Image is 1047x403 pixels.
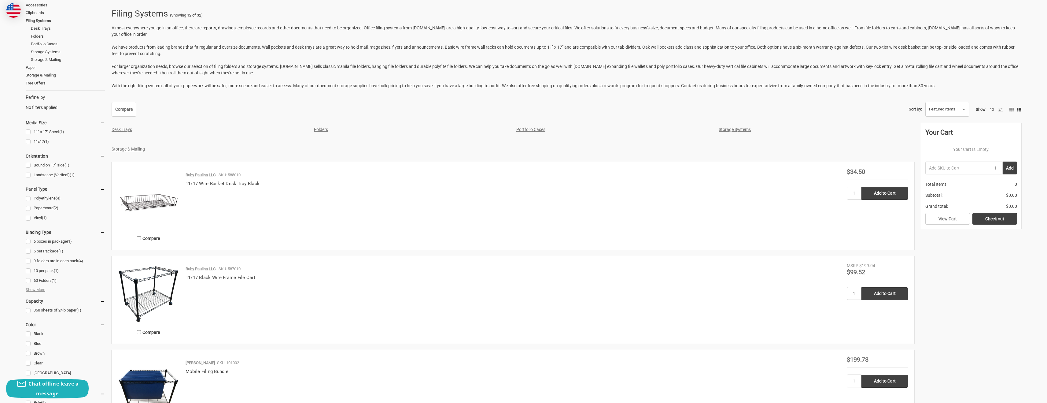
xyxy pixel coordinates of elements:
[26,119,105,126] h5: Media Size
[59,129,64,134] span: (1)
[26,247,105,256] a: 6 per Package
[26,214,105,222] a: Vinyl
[26,369,105,377] a: [GEOGRAPHIC_DATA]
[186,266,216,272] p: Ruby Paulina LLC.
[26,287,45,293] span: Show More
[26,267,105,275] a: 10 per pack
[26,229,105,236] h5: Binding Type
[859,263,875,268] span: $199.04
[112,127,132,132] a: Desk Trays
[26,349,105,358] a: Brown
[990,107,994,112] a: 12
[53,206,58,210] span: (2)
[78,259,83,263] span: (4)
[861,375,908,388] input: Add to Cart
[137,330,141,334] input: Compare
[847,268,865,276] span: $99.52
[998,107,1003,112] a: 24
[26,237,105,246] a: 6 boxes in package
[70,173,75,177] span: (1)
[26,152,105,160] h5: Orientation
[170,12,203,18] span: (Showing 12 of 32)
[719,127,751,132] a: Storage Systems
[118,327,179,337] label: Compare
[925,162,988,174] input: Add SKU to Cart
[925,181,947,188] span: Total Items:
[976,107,986,112] span: Show
[26,204,105,212] a: Paperboard
[925,146,1017,153] p: Your Cart Is Empty.
[31,48,105,56] a: Storage Systems
[925,213,970,225] a: View Cart
[67,239,72,244] span: (1)
[26,128,105,136] a: 11" x 17" Sheet
[847,263,858,269] div: MSRP
[6,3,21,18] img: duty and tax information for United States
[112,63,1021,76] p: For larger organization needs, browse our selection of filing folders and storage systems. [DOMAI...
[219,266,241,272] p: SKU: 587010
[847,168,865,175] span: $34.50
[42,215,47,220] span: (1)
[26,64,105,72] a: Paper
[314,127,328,132] a: Folders
[26,94,105,101] h5: Refine by
[26,138,105,146] a: 11x17
[118,263,179,324] img: 11x17 Black Wire Frame File Cart
[52,278,57,283] span: (1)
[6,379,89,398] button: Chat offline leave a message
[186,360,215,366] p: [PERSON_NAME]
[28,380,79,397] span: Chat offline leave a message
[26,297,105,305] h5: Capacity
[56,196,61,200] span: (4)
[26,277,105,285] a: 60 Folders
[219,172,241,178] p: SKU: 585010
[26,194,105,203] a: Polyethylene
[925,127,1017,142] div: Your Cart
[186,181,260,186] a: 11x17 Wire Basket Desk Tray Black
[1006,203,1017,210] span: $0.00
[217,360,239,366] p: SKU: 101002
[26,171,105,179] a: Landscape (Vertical)
[26,340,105,348] a: Blue
[112,44,1021,57] p: We have products from leading brands that fit regular and oversize documents. Wall pockets and de...
[26,1,105,9] a: Accessories
[112,25,1021,38] p: Almost everywhere you go in an office, there are reports, drawings, employee records and other do...
[26,94,105,110] div: No filters applied
[118,169,179,230] img: 11x17 Wire Basket Desk Tray Black
[847,356,868,363] span: $199.78
[31,24,105,32] a: Desk Trays
[26,321,105,328] h5: Color
[186,369,228,374] a: Mobile Filing Bundle
[26,71,105,79] a: Storage & Mailing
[54,268,59,273] span: (1)
[1003,162,1017,174] button: Add
[112,147,145,151] a: Storage & Mailing
[972,213,1017,225] a: Check out
[925,192,942,199] span: Subtotal:
[118,233,179,243] label: Compare
[26,306,105,315] a: 360 sheets of 24lb paper
[186,172,216,178] p: Ruby Paulina LLC.
[76,308,81,312] span: (1)
[137,236,141,240] input: Compare
[516,127,545,132] a: Portfolio Cases
[861,287,908,300] input: Add to Cart
[861,187,908,200] input: Add to Cart
[58,249,63,253] span: (1)
[26,257,105,265] a: 9 folders are in each pack
[186,275,255,280] a: 11x17 Black Wire Frame File Cart
[1015,181,1017,188] span: 0
[65,163,69,167] span: (1)
[31,56,105,64] a: Storage & Mailing
[44,139,49,144] span: (1)
[909,105,922,114] label: Sort By:
[26,9,105,17] a: Clipboards
[112,102,136,117] a: Compare
[26,17,105,25] a: Filing Systems
[112,6,168,22] h1: Filing Systems
[26,359,105,368] a: Clear
[31,32,105,40] a: Folders
[26,79,105,87] a: Free Offers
